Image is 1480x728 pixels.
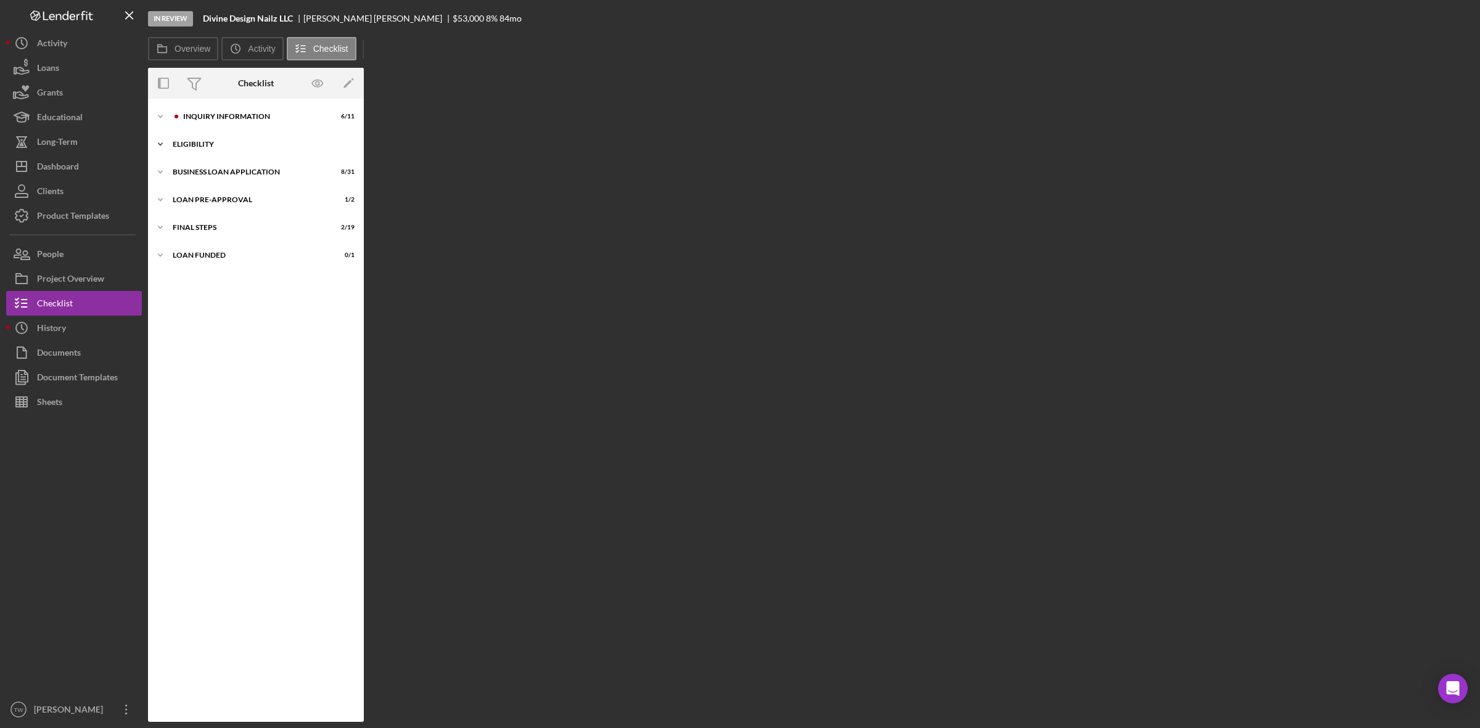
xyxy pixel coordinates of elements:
text: TW [14,706,24,713]
div: 0 / 1 [332,252,355,259]
button: Sheets [6,390,142,414]
label: Checklist [313,44,348,54]
button: Loans [6,55,142,80]
button: Grants [6,80,142,105]
div: Checklist [238,78,274,88]
div: BUSINESS LOAN APPLICATION [173,168,324,176]
button: Project Overview [6,266,142,291]
div: $53,000 [453,14,484,23]
button: Checklist [287,37,356,60]
div: Checklist [37,291,73,319]
button: Clients [6,179,142,203]
button: Documents [6,340,142,365]
div: 6 / 11 [332,113,355,120]
button: Educational [6,105,142,129]
div: ELIGIBILITY [173,141,348,148]
button: Activity [6,31,142,55]
div: History [37,316,66,343]
div: Clients [37,179,64,207]
div: Documents [37,340,81,368]
div: 8 / 31 [332,168,355,176]
div: Sheets [37,390,62,417]
div: Activity [37,31,67,59]
div: Document Templates [37,365,118,393]
div: 84 mo [499,14,522,23]
div: 8 % [486,14,498,23]
b: Divine Design Nailz LLC [203,14,293,23]
button: Product Templates [6,203,142,228]
button: Checklist [6,291,142,316]
div: 1 / 2 [332,196,355,203]
div: In Review [148,11,193,27]
div: Product Templates [37,203,109,231]
div: LOAN FUNDED [173,252,324,259]
div: Grants [37,80,63,108]
label: Overview [175,44,210,54]
div: INQUIRY INFORMATION [183,113,324,120]
div: 2 / 19 [332,224,355,231]
div: Project Overview [37,266,104,294]
div: [PERSON_NAME] [PERSON_NAME] [303,14,453,23]
div: Loans [37,55,59,83]
div: LOAN PRE-APPROVAL [173,196,324,203]
div: FINAL STEPS [173,224,324,231]
button: Activity [221,37,283,60]
div: Dashboard [37,154,79,182]
div: Educational [37,105,83,133]
button: People [6,242,142,266]
label: Activity [248,44,275,54]
div: Open Intercom Messenger [1438,674,1468,703]
button: Long-Term [6,129,142,154]
button: Document Templates [6,365,142,390]
button: Dashboard [6,154,142,179]
div: Long-Term [37,129,78,157]
button: TW[PERSON_NAME] [6,697,142,722]
div: [PERSON_NAME] [31,697,111,725]
button: History [6,316,142,340]
button: Overview [148,37,218,60]
div: People [37,242,64,269]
